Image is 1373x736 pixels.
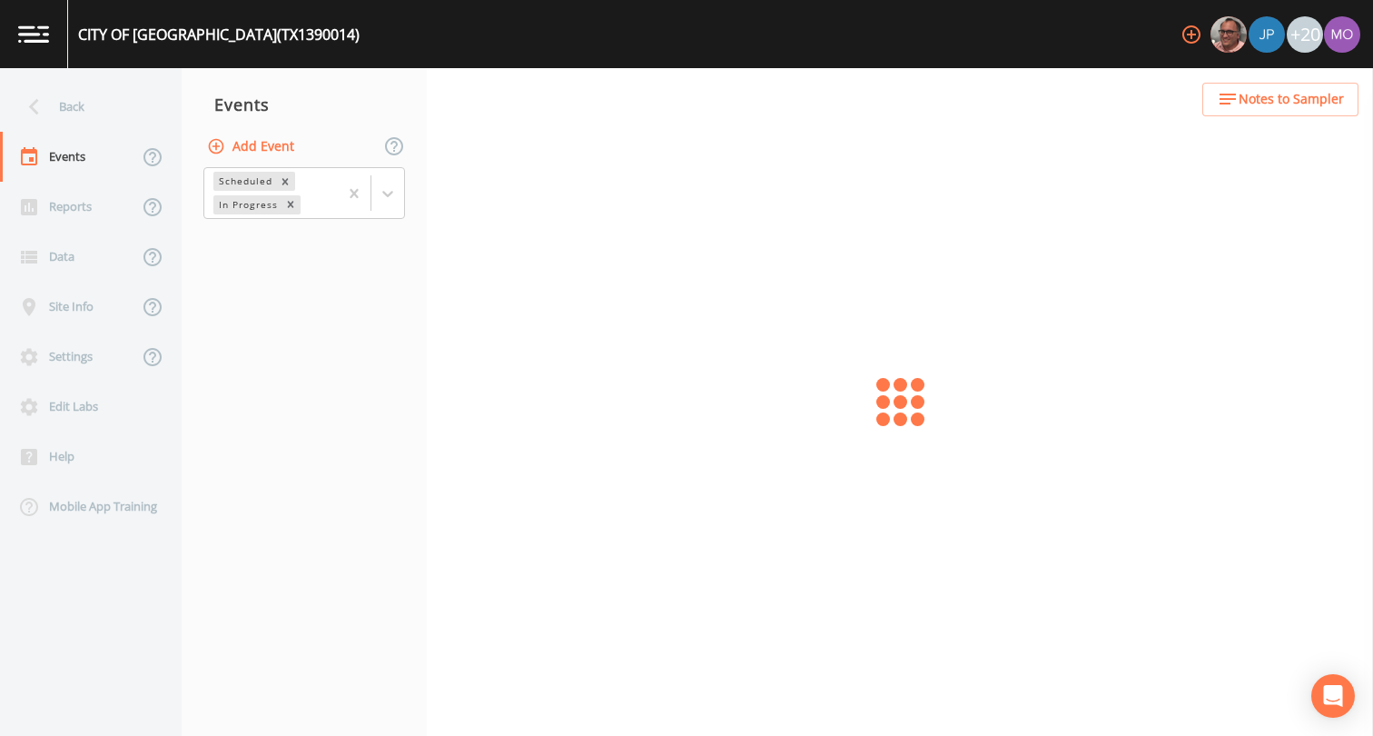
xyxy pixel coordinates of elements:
div: Joshua gere Paul [1248,16,1286,53]
div: Remove In Progress [281,195,301,214]
div: CITY OF [GEOGRAPHIC_DATA] (TX1390014) [78,24,360,45]
button: Add Event [203,130,301,164]
span: Notes to Sampler [1239,88,1344,111]
div: +20 [1287,16,1323,53]
div: Remove Scheduled [275,172,295,191]
div: Events [182,82,427,127]
img: e2d790fa78825a4bb76dcb6ab311d44c [1210,16,1247,53]
div: In Progress [213,195,281,214]
button: Notes to Sampler [1202,83,1358,116]
div: Scheduled [213,172,275,191]
div: Mike Franklin [1210,16,1248,53]
img: logo [18,25,49,43]
div: Open Intercom Messenger [1311,674,1355,718]
img: 4e251478aba98ce068fb7eae8f78b90c [1324,16,1360,53]
img: 41241ef155101aa6d92a04480b0d0000 [1249,16,1285,53]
